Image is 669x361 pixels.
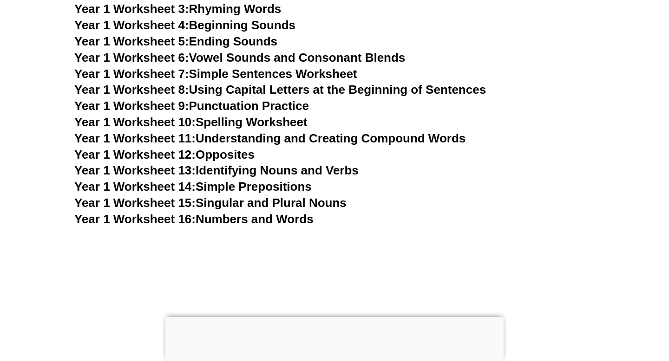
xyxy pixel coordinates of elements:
a: Year 1 Worksheet 9:Punctuation Practice [74,99,309,113]
span: Year 1 Worksheet 16: [74,212,196,226]
span: Year 1 Worksheet 14: [74,180,196,193]
span: Year 1 Worksheet 10: [74,115,196,129]
a: Year 1 Worksheet 3:Rhyming Words [74,2,281,16]
span: Year 1 Worksheet 3: [74,2,189,16]
a: Year 1 Worksheet 11:Understanding and Creating Compound Words [74,131,466,145]
a: Year 1 Worksheet 5:Ending Sounds [74,34,277,48]
span: Year 1 Worksheet 6: [74,51,189,64]
a: Year 1 Worksheet 4:Beginning Sounds [74,18,295,32]
span: Year 1 Worksheet 7: [74,67,189,81]
a: Year 1 Worksheet 16:Numbers and Words [74,212,314,226]
a: Year 1 Worksheet 6:Vowel Sounds and Consonant Blends [74,51,405,64]
span: Year 1 Worksheet 11: [74,131,196,145]
a: Year 1 Worksheet 7:Simple Sentences Worksheet [74,67,357,81]
iframe: Advertisement [165,317,504,359]
span: Year 1 Worksheet 13: [74,163,196,177]
span: Year 1 Worksheet 15: [74,196,196,210]
span: Year 1 Worksheet 4: [74,18,189,32]
a: Year 1 Worksheet 12:Opposites [74,148,255,161]
a: Year 1 Worksheet 15:Singular and Plural Nouns [74,196,347,210]
span: Year 1 Worksheet 8: [74,83,189,97]
a: Year 1 Worksheet 14:Simple Prepositions [74,180,312,193]
span: Year 1 Worksheet 12: [74,148,196,161]
a: Year 1 Worksheet 10:Spelling Worksheet [74,115,308,129]
span: Year 1 Worksheet 5: [74,34,189,48]
a: Year 1 Worksheet 13:Identifying Nouns and Verbs [74,163,359,177]
iframe: Chat Widget [510,256,669,361]
span: Year 1 Worksheet 9: [74,99,189,113]
a: Year 1 Worksheet 8:Using Capital Letters at the Beginning of Sentences [74,83,486,97]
